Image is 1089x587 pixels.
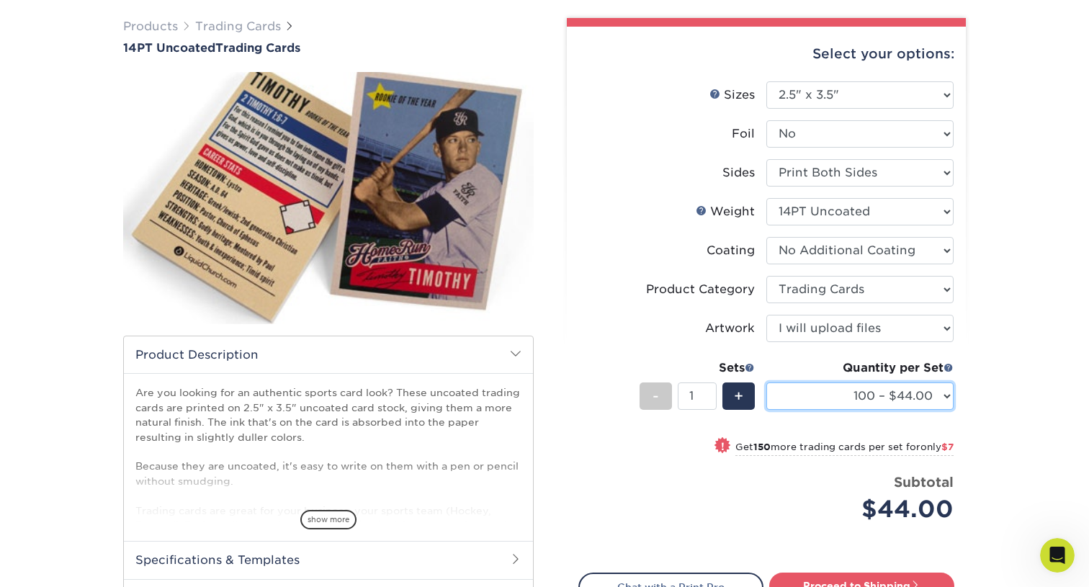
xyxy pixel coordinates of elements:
[705,320,755,337] div: Artwork
[734,385,743,407] span: +
[253,6,279,32] div: Close
[70,7,163,18] h1: [PERSON_NAME]
[646,281,755,298] div: Product Category
[12,442,276,466] textarea: Message…
[777,492,954,526] div: $44.00
[12,366,277,485] div: Jenny says…
[735,442,954,456] small: Get more trading cards per set for
[709,86,755,104] div: Sizes
[9,6,37,33] button: go back
[578,27,954,81] div: Select your options:
[123,19,178,33] a: Products
[707,242,755,259] div: Coating
[653,385,659,407] span: -
[722,164,755,182] div: Sides
[123,41,215,55] span: 14PT Uncoated
[766,359,954,377] div: Quantity per Set
[124,541,533,578] h2: Specifications & Templates
[123,41,534,55] a: 14PT UncoatedTrading Cards
[23,215,225,313] div: This will allow you to see if group shipping is offered by asking if you'd like all sets sent to ...
[753,442,771,452] strong: 150
[640,359,755,377] div: Sets
[195,19,281,33] a: Trading Cards
[1040,538,1075,573] iframe: Intercom live chat
[732,125,755,143] div: Foil
[696,203,755,220] div: Weight
[920,442,954,452] span: only
[23,375,225,445] div: At this time, we are unable to assemble trading card sets into unique packs. Each card will ship ...
[124,336,533,373] h2: Product Description
[23,328,225,356] div: ​
[123,41,534,55] h1: Trading Cards
[70,18,99,32] p: Active
[135,385,521,547] p: Are you looking for an authentic sports card look? These uncoated trading cards are printed on 2....
[22,472,34,483] button: Emoji picker
[45,472,57,483] button: Gif picker
[12,366,236,454] div: At this time, we are unable to assemble trading card sets into unique packs. Each card will ship ...
[721,439,725,454] span: !
[41,8,64,31] img: Profile image for Jenny
[123,56,534,340] img: 14PT Uncoated 01
[941,442,954,452] span: $7
[246,466,270,489] button: Send a message…
[894,474,954,490] strong: Subtotal
[91,472,103,483] button: Start recording
[68,472,80,483] button: Upload attachment
[225,6,253,33] button: Home
[300,510,357,529] span: show more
